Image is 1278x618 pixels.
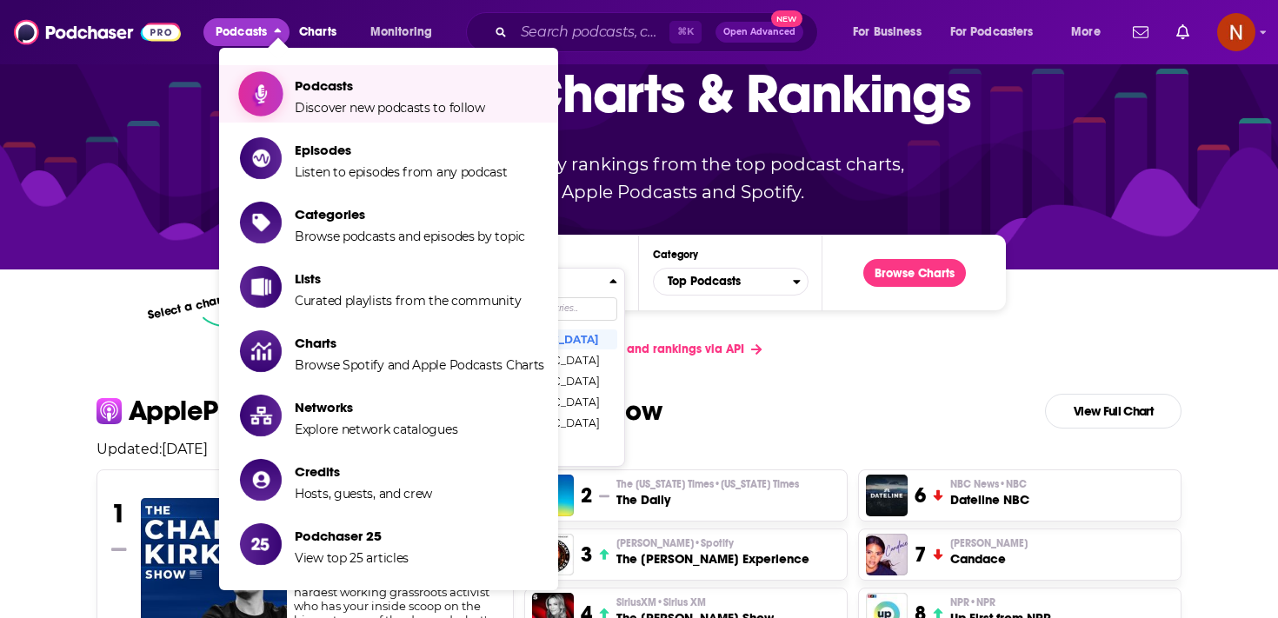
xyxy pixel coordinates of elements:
[1045,394,1181,429] a: View Full Chart
[370,20,432,44] span: Monitoring
[295,270,521,287] span: Lists
[714,478,799,490] span: • [US_STATE] Times
[97,398,122,423] img: apple Icon
[950,536,1028,568] a: [PERSON_NAME]Candace
[616,477,799,491] span: The [US_STATE] Times
[616,477,799,491] p: The New York Times • New York Times
[216,20,267,44] span: Podcasts
[723,28,795,37] span: Open Advanced
[950,477,1027,491] span: NBC News
[654,267,793,296] span: Top Podcasts
[950,20,1034,44] span: For Podcasters
[295,463,432,480] span: Credits
[866,475,908,516] img: Dateline NBC
[308,37,971,150] p: Podcast Charts & Rankings
[129,397,662,425] p: Apple Podcasts Top U.S. Podcasts Right Now
[295,100,485,116] span: Discover new podcasts to follow
[295,293,521,309] span: Curated playlists from the community
[915,482,926,508] h3: 6
[669,21,702,43] span: ⌘ K
[146,292,226,322] p: Select a chart
[203,18,290,46] button: close menu
[1217,13,1255,51] span: Logged in as AdelNBM
[111,498,126,529] h3: 1
[295,206,525,223] span: Categories
[295,335,544,351] span: Charts
[999,478,1027,490] span: • NBC
[14,16,181,49] img: Podchaser - Follow, Share and Rate Podcasts
[950,477,1029,491] p: NBC News • NBC
[950,536,1028,550] p: Candace Owens
[295,142,508,158] span: Episodes
[1126,17,1155,47] a: Show notifications dropdown
[516,342,744,356] span: Get podcast charts and rankings via API
[716,22,803,43] button: Open AdvancedNew
[514,18,669,46] input: Search podcasts, credits, & more...
[1059,18,1122,46] button: open menu
[358,18,455,46] button: open menu
[841,18,943,46] button: open menu
[295,550,409,566] span: View top 25 articles
[502,328,775,370] a: Get podcast charts and rankings via API
[616,536,734,550] span: [PERSON_NAME]
[950,595,995,609] span: NPR
[340,150,938,206] p: Up-to-date popularity rankings from the top podcast charts, including Apple Podcasts and Spotify.
[295,77,485,94] span: Podcasts
[616,536,809,568] a: [PERSON_NAME]•SpotifyThe [PERSON_NAME] Experience
[295,422,457,437] span: Explore network catalogues
[863,259,966,287] button: Browse Charts
[653,268,809,296] button: Categories
[295,528,409,544] span: Podchaser 25
[203,311,257,328] img: select arrow
[969,596,995,608] span: • NPR
[915,542,926,568] h3: 7
[295,229,525,244] span: Browse podcasts and episodes by topic
[83,441,1195,457] p: Updated: [DATE]
[616,491,799,508] h3: The Daily
[694,537,734,549] span: • Spotify
[1217,13,1255,51] img: User Profile
[616,595,706,609] span: SiriusXM
[295,357,544,373] span: Browse Spotify and Apple Podcasts Charts
[616,550,809,568] h3: The [PERSON_NAME] Experience
[288,18,347,46] a: Charts
[853,20,922,44] span: For Business
[483,12,835,52] div: Search podcasts, credits, & more...
[295,399,457,415] span: Networks
[771,10,802,27] span: New
[616,477,799,508] a: The [US_STATE] Times•[US_STATE] TimesThe Daily
[295,164,508,180] span: Listen to episodes from any podcast
[950,477,1029,508] a: NBC News•NBCDateline NBC
[1071,20,1101,44] span: More
[950,595,1051,609] p: NPR • NPR
[950,550,1028,568] h3: Candace
[616,595,774,609] p: SiriusXM • Sirius XM
[950,536,1028,550] span: [PERSON_NAME]
[1217,13,1255,51] button: Show profile menu
[1169,17,1196,47] a: Show notifications dropdown
[939,18,1059,46] button: open menu
[656,596,706,608] span: • Sirius XM
[299,20,336,44] span: Charts
[295,486,432,502] span: Hosts, guests, and crew
[866,534,908,575] img: Candace
[950,491,1029,508] h3: Dateline NBC
[616,536,809,550] p: Joe Rogan • Spotify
